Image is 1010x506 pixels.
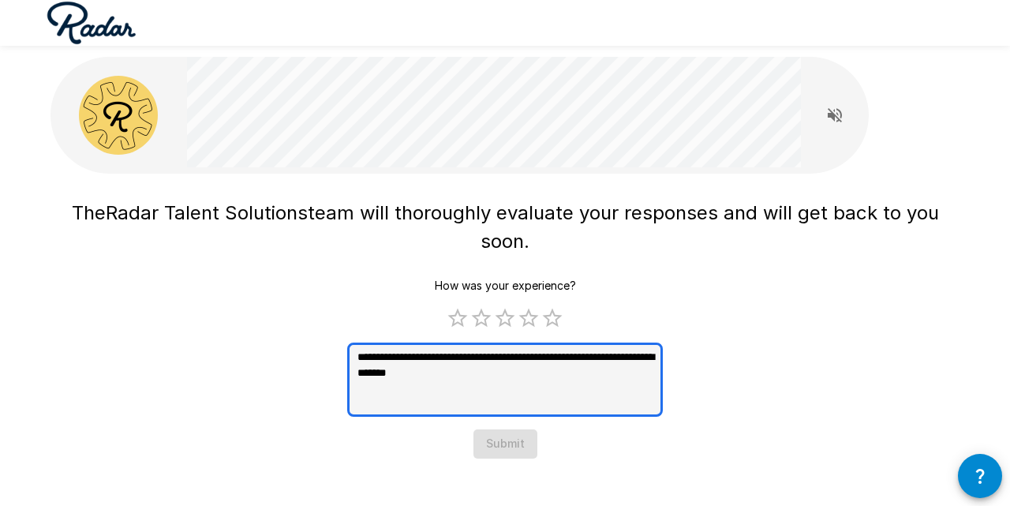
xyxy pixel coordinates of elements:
[72,201,106,224] span: The
[79,76,158,155] img: radar_avatar.png
[435,278,576,294] p: How was your experience?
[106,201,308,224] span: Radar Talent Solutions
[819,99,851,131] button: Read questions aloud
[308,201,945,253] span: team will thoroughly evaluate your responses and will get back to you soon.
